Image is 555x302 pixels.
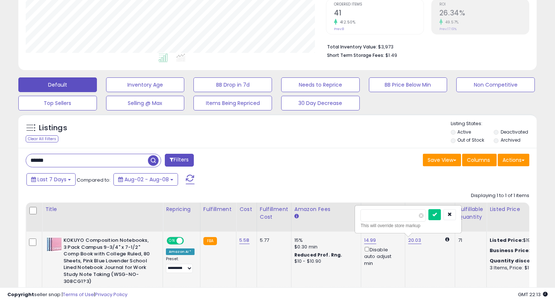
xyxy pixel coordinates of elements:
[260,237,286,244] div: 5.77
[385,52,397,59] span: $1.49
[239,205,254,213] div: Cost
[490,247,551,254] div: $15.19
[166,205,197,213] div: Repricing
[294,205,358,213] div: Amazon Fees
[327,52,384,58] b: Short Term Storage Fees:
[490,265,551,271] div: 3 Items, Price: $14.99
[490,257,543,264] b: Quantity discounts
[18,77,97,92] button: Default
[490,237,551,244] div: $19.19
[501,129,528,135] label: Deactivated
[167,238,177,244] span: ON
[124,176,169,183] span: Aug-02 - Aug-08
[193,96,272,110] button: Items Being Repriced
[462,154,497,166] button: Columns
[458,237,481,244] div: 71
[166,248,195,255] div: Amazon AI *
[490,247,530,254] b: Business Price:
[64,237,153,287] b: KOKUYO Composition Notebooks, 3 Pack Campus 9-3/4" x 7-1/2" Comp Book with College Ruled, 80 Shee...
[113,173,178,186] button: Aug-02 - Aug-08
[106,96,185,110] button: Selling @ Max
[471,192,529,199] div: Displaying 1 to 1 of 1 items
[37,176,66,183] span: Last 7 Days
[458,205,483,221] div: Fulfillable Quantity
[47,237,62,252] img: 41BTXou9J7L._SL40_.jpg
[467,156,490,164] span: Columns
[281,77,360,92] button: Needs to Reprice
[456,77,535,92] button: Non Competitive
[7,291,127,298] div: seller snap | |
[294,252,342,258] b: Reduced Prof. Rng.
[439,3,529,7] span: ROI
[364,245,399,267] div: Disable auto adjust min
[18,96,97,110] button: Top Sellers
[337,19,356,25] small: 412.50%
[439,9,529,19] h2: 26.34%
[439,27,457,31] small: Prev: 17.61%
[364,237,376,244] a: 14.99
[360,222,456,229] div: This will override store markup
[281,96,360,110] button: 30 Day Decrease
[457,129,471,135] label: Active
[443,19,459,25] small: 49.57%
[45,205,160,213] div: Title
[106,77,185,92] button: Inventory Age
[203,237,217,245] small: FBA
[26,135,58,142] div: Clear All Filters
[294,213,299,220] small: Amazon Fees.
[260,205,288,221] div: Fulfillment Cost
[294,237,355,244] div: 15%
[334,27,344,31] small: Prev: 8
[39,123,67,133] h5: Listings
[77,177,110,183] span: Compared to:
[294,258,355,265] div: $10 - $10.90
[518,291,548,298] span: 2025-08-16 22:13 GMT
[501,137,520,143] label: Archived
[490,205,553,213] div: Listed Price
[7,291,34,298] strong: Copyright
[166,256,195,273] div: Preset:
[193,77,272,92] button: BB Drop in 7d
[327,44,377,50] b: Total Inventory Value:
[408,237,421,244] a: 20.03
[334,9,424,19] h2: 41
[490,258,551,264] div: :
[451,120,537,127] p: Listing States:
[95,291,127,298] a: Privacy Policy
[490,237,523,244] b: Listed Price:
[457,137,484,143] label: Out of Stock
[239,237,250,244] a: 5.58
[26,173,76,186] button: Last 7 Days
[294,244,355,250] div: $0.30 min
[369,77,447,92] button: BB Price Below Min
[203,205,233,213] div: Fulfillment
[334,3,424,7] span: Ordered Items
[498,154,529,166] button: Actions
[63,291,94,298] a: Terms of Use
[183,238,195,244] span: OFF
[327,42,524,51] li: $3,973
[165,154,193,167] button: Filters
[423,154,461,166] button: Save View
